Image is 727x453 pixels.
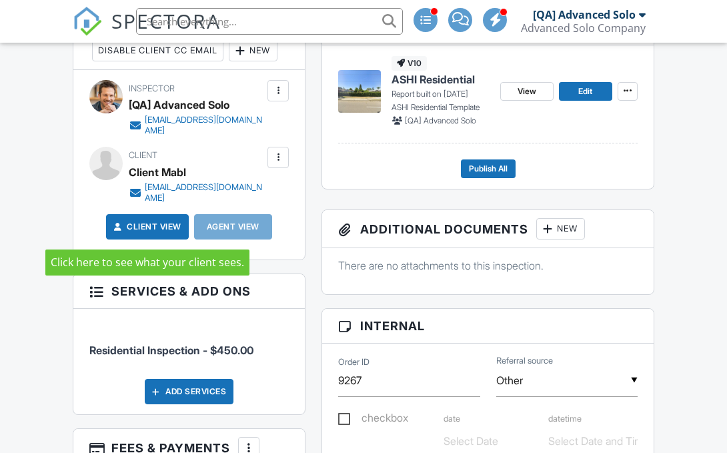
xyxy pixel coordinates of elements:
h3: Services & Add ons [73,274,305,309]
label: date [444,414,460,424]
span: Inspector [129,83,175,93]
input: Search everything... [136,8,403,35]
div: [QA] Advanced Solo [129,95,229,115]
h3: Additional Documents [322,210,654,248]
div: [QA] Advanced Solo [533,8,636,21]
div: Client Mabl [129,162,186,182]
div: [EMAIL_ADDRESS][DOMAIN_NAME] [145,115,264,136]
label: checkbox [338,412,408,428]
img: The Best Home Inspection Software - Spectora [73,7,102,36]
label: Order ID [338,356,370,368]
a: [EMAIL_ADDRESS][DOMAIN_NAME] [129,182,264,203]
a: SPECTORA [73,18,221,46]
div: [EMAIL_ADDRESS][DOMAIN_NAME] [145,182,264,203]
div: New [536,218,585,240]
a: Client View [111,220,181,234]
p: There are no attachments to this inspection. [338,258,638,273]
label: datetime [548,414,582,424]
li: Service: Residential Inspection [89,319,289,368]
span: SPECTORA [111,7,221,35]
span: Residential Inspection - $450.00 [89,344,253,357]
div: Disable Client CC Email [92,40,223,61]
div: Add Services [145,379,233,404]
div: New [229,40,277,61]
a: [EMAIL_ADDRESS][DOMAIN_NAME] [129,115,264,136]
div: Advanced Solo Company [521,21,646,35]
span: Client [129,150,157,160]
h3: Internal [322,309,654,344]
label: Referral source [496,355,553,367]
